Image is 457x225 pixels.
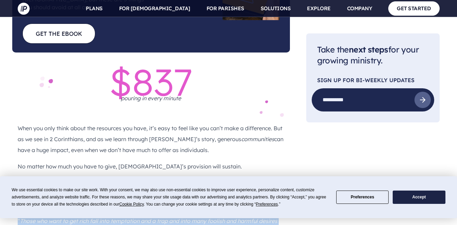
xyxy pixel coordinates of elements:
p: $837 [18,76,284,87]
p: No matter how much you have to give, [DEMOGRAPHIC_DATA]’s provision will sustain. [18,161,284,172]
span: next steps [349,44,388,55]
span: Cookie Policy [119,202,144,207]
span: Preferences [256,202,278,207]
button: Accept [393,191,445,204]
a: Get The Ebook [22,24,95,44]
p: Sign Up For Bi-Weekly Updates [317,78,429,83]
p: When you only think about the resources you have, it’s easy to feel like you can’t make a differe... [18,123,284,155]
i: communities [241,136,274,142]
a: GET STARTED [388,1,440,15]
span: Take the for your growing ministry. [317,44,419,66]
button: Preferences [336,191,389,204]
p: pouring in every minute [121,93,181,104]
div: We use essential cookies to make our site work. With your consent, we may also use non-essential ... [12,186,328,208]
